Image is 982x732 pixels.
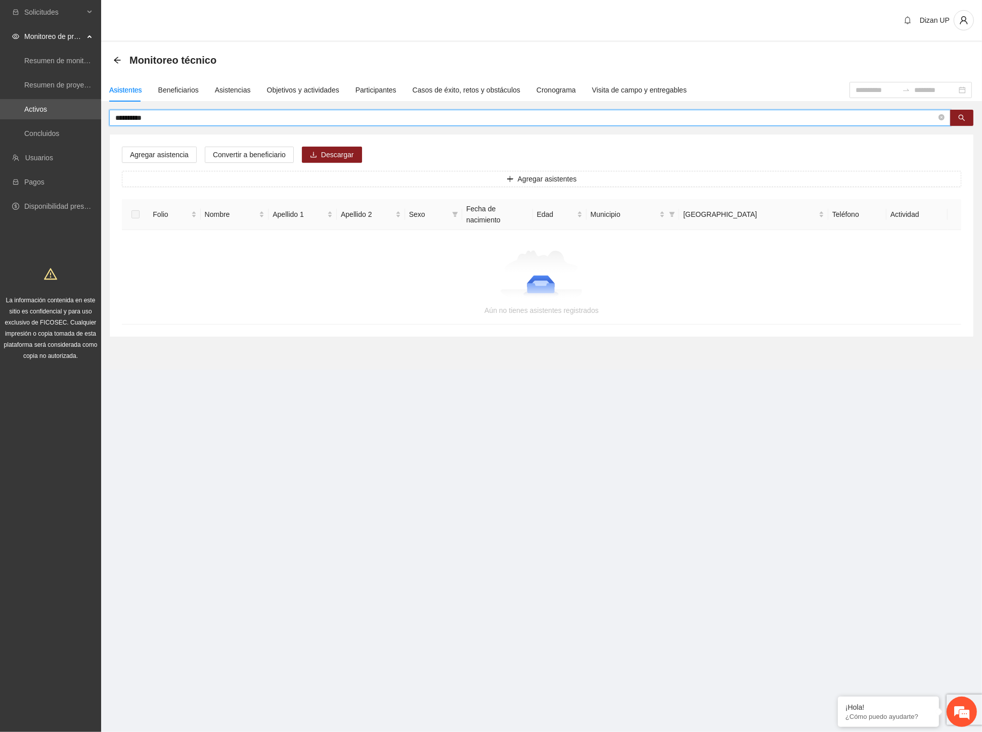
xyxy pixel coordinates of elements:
th: Colonia [679,199,828,230]
span: filter [452,211,458,217]
span: Apellido 2 [341,209,393,220]
span: close-circle [939,114,945,120]
button: downloadDescargar [302,147,362,163]
div: Cronograma [537,84,576,96]
button: bell [900,12,916,28]
span: Sexo [409,209,448,220]
span: Dizan UP [920,16,950,24]
div: Visita de campo y entregables [592,84,687,96]
th: Fecha de nacimiento [462,199,533,230]
th: Folio [149,199,200,230]
div: Back [113,56,121,65]
span: Solicitudes [24,2,84,22]
div: Minimizar ventana de chat en vivo [166,5,190,29]
a: Disponibilidad presupuestal [24,202,111,210]
a: Resumen de monitoreo [24,57,98,65]
p: ¿Cómo puedo ayudarte? [845,713,931,720]
span: [GEOGRAPHIC_DATA] [683,209,817,220]
span: inbox [12,9,19,16]
button: search [950,110,973,126]
span: close-circle [939,113,945,123]
span: Convertir a beneficiario [213,149,286,160]
div: Casos de éxito, retos y obstáculos [413,84,520,96]
textarea: Escriba su mensaje y pulse “Intro” [5,276,193,311]
span: user [954,16,973,25]
span: Monitoreo técnico [129,52,216,68]
span: download [310,151,317,159]
div: Asistentes [109,84,142,96]
span: plus [507,175,514,184]
span: Nombre [205,209,257,220]
span: Estamos en línea. [59,135,140,237]
span: Folio [153,209,189,220]
div: Aún no tienes asistentes registrados [134,305,949,316]
span: Descargar [321,149,354,160]
span: search [958,114,965,122]
span: filter [450,207,460,222]
th: Edad [533,199,587,230]
span: filter [669,211,675,217]
span: eye [12,33,19,40]
a: Usuarios [25,154,53,162]
button: Convertir a beneficiario [205,147,294,163]
span: bell [900,16,915,24]
button: user [954,10,974,30]
button: Agregar asistencia [122,147,197,163]
div: Asistencias [215,84,251,96]
th: Apellido 2 [337,199,405,230]
span: Monitoreo de proyectos [24,26,84,47]
div: Participantes [355,84,396,96]
span: Agregar asistencia [130,149,189,160]
span: arrow-left [113,56,121,64]
th: Municipio [587,199,680,230]
a: Pagos [24,178,44,186]
span: to [902,86,910,94]
span: Edad [537,209,575,220]
a: Activos [24,105,47,113]
span: Municipio [591,209,658,220]
div: Beneficiarios [158,84,199,96]
th: Apellido 1 [269,199,337,230]
th: Teléfono [828,199,886,230]
span: La información contenida en este sitio es confidencial y para uso exclusivo de FICOSEC. Cualquier... [4,297,98,359]
a: Resumen de proyectos aprobados [24,81,132,89]
th: Actividad [886,199,948,230]
img: Aún no tienes asistentes registrados [501,250,583,301]
button: plusAgregar asistentes [122,171,961,187]
span: filter [667,207,677,222]
th: Nombre [201,199,269,230]
span: swap-right [902,86,910,94]
div: Chatee con nosotros ahora [53,52,170,65]
a: Concluidos [24,129,59,138]
span: Apellido 1 [273,209,325,220]
div: Objetivos y actividades [267,84,339,96]
span: Agregar asistentes [518,173,577,185]
span: warning [44,267,57,281]
div: ¡Hola! [845,703,931,711]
